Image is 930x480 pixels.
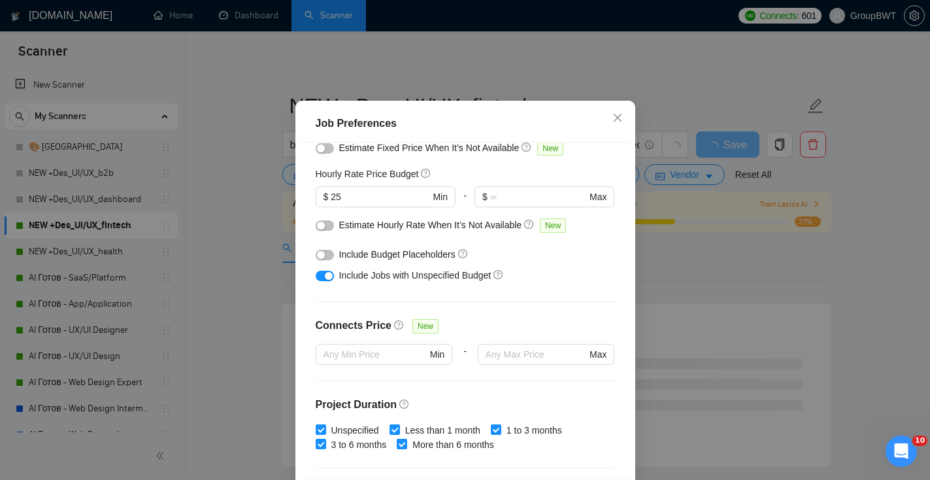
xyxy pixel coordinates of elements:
span: question-circle [493,269,504,280]
span: Unspecified [326,423,384,437]
span: Include Jobs with Unspecified Budget [339,270,491,281]
h4: Project Duration [316,397,615,413]
div: - [456,186,474,218]
span: Min [430,347,445,362]
span: Estimate Fixed Price When It’s Not Available [339,143,520,153]
input: 0 [331,190,430,204]
span: Min [433,190,448,204]
span: Estimate Hourly Rate When It’s Not Available [339,220,522,230]
span: $ [324,190,329,204]
span: question-circle [524,219,535,230]
h4: Connects Price [316,318,391,334]
span: New [412,319,439,334]
span: close [612,112,623,123]
iframe: Intercom live chat [886,436,917,467]
span: New [540,218,566,233]
h5: Hourly Rate Price Budget [316,167,419,181]
span: Include Budget Placeholders [339,249,456,260]
span: More than 6 months [407,437,499,452]
span: question-circle [458,249,469,259]
div: - [452,344,477,381]
span: 10 [912,436,927,446]
span: question-circle [394,320,405,330]
div: Job Preferences [316,116,615,131]
span: Max [590,190,606,204]
span: Less than 1 month [400,423,486,437]
span: 3 to 6 months [326,437,392,452]
span: question-circle [399,399,410,409]
span: New [537,141,563,156]
span: question-circle [522,142,532,152]
span: question-circle [421,168,431,179]
span: 1 to 3 months [501,423,567,437]
input: Any Min Price [324,347,427,362]
input: ∞ [490,190,587,204]
input: Any Max Price [486,347,587,362]
button: Close [600,101,635,136]
span: $ [482,190,488,204]
span: Max [590,347,606,362]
